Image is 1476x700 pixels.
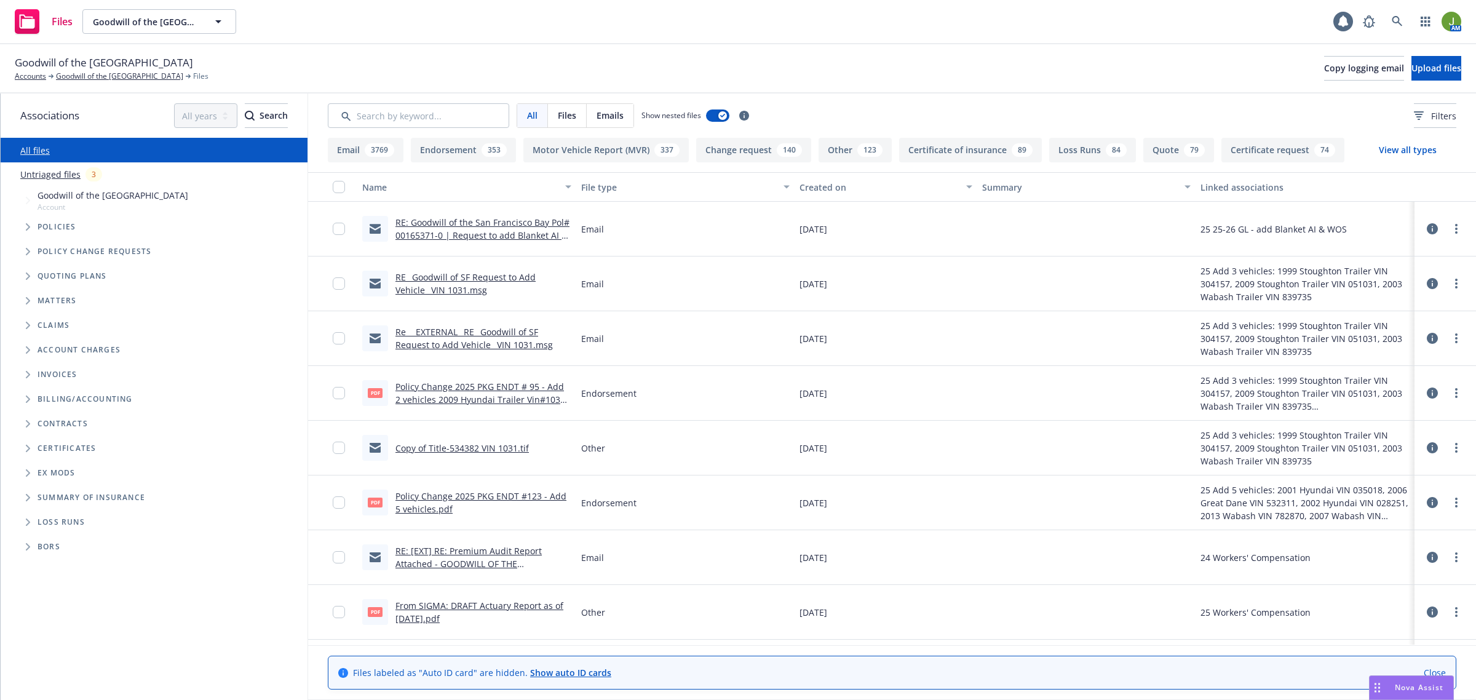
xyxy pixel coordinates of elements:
div: Name [362,181,558,194]
div: 25 Workers' Compensation [1200,606,1311,619]
span: Policies [38,223,76,231]
a: Switch app [1413,9,1438,34]
button: Quote [1143,138,1214,162]
span: Certificates [38,445,96,452]
span: [DATE] [799,277,827,290]
a: more [1449,276,1464,291]
span: Matters [38,297,76,304]
span: Claims [38,322,69,329]
a: RE: [EXT] RE: Premium Audit Report Attached - GOODWILL OF THE [GEOGRAPHIC_DATA] - SP 4067004 | [D... [395,545,544,595]
span: Summary of insurance [38,494,145,501]
span: Goodwill of the [GEOGRAPHIC_DATA] [38,189,188,202]
div: 25 25-26 GL - add Blanket AI & WOS [1200,223,1347,236]
span: Files labeled as "Auto ID card" are hidden. [353,666,611,679]
a: Goodwill of the [GEOGRAPHIC_DATA] [56,71,183,82]
span: Other [581,442,605,455]
span: pdf [368,498,383,507]
div: 74 [1314,143,1335,157]
a: Accounts [15,71,46,82]
input: Toggle Row Selected [333,551,345,563]
a: RE_ Goodwill of SF Request to Add Vehicle_ VIN 1031.msg [395,271,536,296]
a: more [1449,440,1464,455]
button: Summary [977,172,1196,202]
a: RE: Goodwill of the San Francisco Bay Pol# 00165371-0 | Request to add Blanket AI & Blanket WOS [395,217,569,254]
span: Endorsement [581,496,637,509]
a: more [1449,221,1464,236]
button: Certificate request [1221,138,1344,162]
div: 25 Add 3 vehicles: 1999 Stoughton Trailer VIN 304157, 2009 Stoughton Trailer VIN 051031, 2003 Wab... [1200,264,1410,303]
span: Associations [20,108,79,124]
input: Search by keyword... [328,103,509,128]
div: 25 Add 5 vehicles: 2001 Hyundai VIN 035018, 2006 Great Dane VIN 532311, 2002 Hyundai VIN 028251, ... [1200,483,1410,522]
a: Untriaged files [20,168,81,181]
div: Linked associations [1200,181,1410,194]
div: Drag to move [1370,676,1385,699]
svg: Search [245,111,255,121]
span: Email [581,223,604,236]
span: Copy logging email [1324,62,1404,74]
span: [DATE] [799,496,827,509]
input: Toggle Row Selected [333,223,345,235]
button: Name [357,172,576,202]
input: Toggle Row Selected [333,442,345,454]
a: From SIGMA: DRAFT Actuary Report as of [DATE].pdf [395,600,563,624]
button: Nova Assist [1369,675,1454,700]
button: Filters [1414,103,1456,128]
span: pdf [368,607,383,616]
div: 79 [1184,143,1205,157]
span: [DATE] [799,387,827,400]
button: Loss Runs [1049,138,1136,162]
input: Toggle Row Selected [333,496,345,509]
span: Other [581,606,605,619]
div: 353 [482,143,507,157]
span: BORs [38,543,60,551]
div: 3 [85,167,102,181]
button: Change request [696,138,811,162]
button: Certificate of insurance [899,138,1042,162]
div: Tree Example [1,186,307,387]
button: Motor Vehicle Report (MVR) [523,138,689,162]
button: Endorsement [411,138,516,162]
span: Billing/Accounting [38,396,133,403]
div: File type [581,181,777,194]
span: Goodwill of the [GEOGRAPHIC_DATA] [15,55,193,71]
div: 123 [857,143,883,157]
button: Created on [795,172,977,202]
a: more [1449,550,1464,565]
span: [DATE] [799,332,827,345]
a: Copy of Title-534382 VIN 1031.tif [395,442,529,454]
span: Goodwill of the [GEOGRAPHIC_DATA] [93,15,199,28]
div: 25 Add 3 vehicles: 1999 Stoughton Trailer VIN 304157, 2009 Stoughton Trailer VIN 051031, 2003 Wab... [1200,374,1410,413]
span: Endorsement [581,387,637,400]
div: Summary [982,181,1178,194]
span: [DATE] [799,551,827,564]
div: 84 [1106,143,1127,157]
span: [DATE] [799,223,827,236]
div: 89 [1012,143,1033,157]
a: more [1449,605,1464,619]
span: Files [52,17,73,26]
div: 24 Workers' Compensation [1200,551,1311,564]
a: Close [1424,666,1446,679]
span: Filters [1414,109,1456,122]
a: Show auto ID cards [530,667,611,678]
img: photo [1442,12,1461,31]
span: Files [193,71,208,82]
button: Goodwill of the [GEOGRAPHIC_DATA] [82,9,236,34]
input: Toggle Row Selected [333,606,345,618]
span: Account [38,202,188,212]
a: more [1449,495,1464,510]
a: Re_ _EXTERNAL_ RE_ Goodwill of SF Request to Add Vehicle_ VIN 1031.msg [395,326,553,351]
span: Loss Runs [38,519,85,526]
a: more [1449,386,1464,400]
button: Other [819,138,892,162]
input: Toggle Row Selected [333,387,345,399]
button: Copy logging email [1324,56,1404,81]
button: Upload files [1411,56,1461,81]
span: Policy change requests [38,248,151,255]
input: Toggle Row Selected [333,277,345,290]
span: Email [581,551,604,564]
span: Email [581,277,604,290]
input: Select all [333,181,345,193]
span: Quoting plans [38,272,107,280]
